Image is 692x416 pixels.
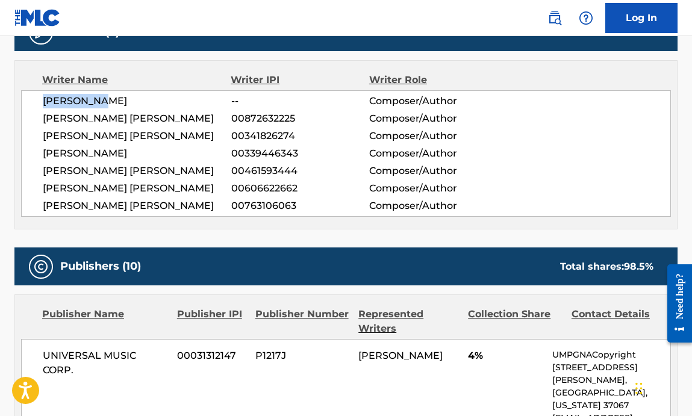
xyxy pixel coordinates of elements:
span: [PERSON_NAME] [358,350,443,361]
span: UNIVERSAL MUSIC CORP. [43,349,168,377]
p: UMPGNACopyright [552,349,670,361]
span: Composer/Author [369,181,494,196]
h5: Publishers (10) [60,259,141,273]
div: Publisher IPI [177,307,246,336]
p: [GEOGRAPHIC_DATA], [US_STATE] 37067 [552,387,670,412]
span: Composer/Author [369,146,494,161]
span: 98.5 % [624,261,653,272]
div: Collection Share [468,307,563,336]
span: [PERSON_NAME] [43,94,231,108]
span: Composer/Author [369,164,494,178]
span: 00763106063 [231,199,369,213]
img: MLC Logo [14,9,61,26]
div: Represented Writers [358,307,459,336]
img: search [547,11,562,25]
span: [PERSON_NAME] [PERSON_NAME] [43,164,231,178]
iframe: Chat Widget [632,358,692,416]
span: 00341826274 [231,129,369,143]
span: Composer/Author [369,111,494,126]
span: 00339446343 [231,146,369,161]
span: 00872632225 [231,111,369,126]
span: [PERSON_NAME] [PERSON_NAME] [43,111,231,126]
span: 4% [468,349,543,363]
span: P1217J [255,349,349,363]
span: -- [231,94,369,108]
span: Composer/Author [369,199,494,213]
iframe: Resource Center [658,255,692,352]
span: Composer/Author [369,94,494,108]
div: Contact Details [572,307,666,336]
div: Writer Role [369,73,495,87]
span: 00031312147 [177,349,246,363]
span: [PERSON_NAME] [PERSON_NAME] [43,181,231,196]
div: Writer IPI [231,73,369,87]
div: Writer Name [42,73,231,87]
div: Help [574,6,598,30]
div: Drag [635,370,643,406]
span: [PERSON_NAME] [PERSON_NAME] [43,129,231,143]
div: Publisher Name [42,307,168,336]
span: Composer/Author [369,129,494,143]
a: Log In [605,3,678,33]
p: [STREET_ADDRESS][PERSON_NAME], [552,361,670,387]
span: [PERSON_NAME] [43,146,231,161]
div: Total shares: [560,259,653,274]
a: Public Search [543,6,567,30]
img: Publishers [34,259,48,274]
span: 00606622662 [231,181,369,196]
span: 00461593444 [231,164,369,178]
img: help [579,11,593,25]
div: Publisher Number [255,307,350,336]
span: [PERSON_NAME] [PERSON_NAME] [43,199,231,213]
